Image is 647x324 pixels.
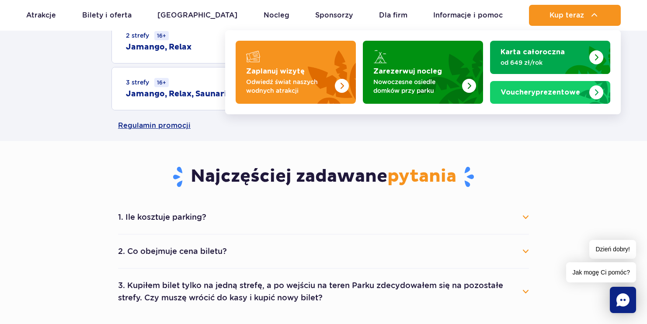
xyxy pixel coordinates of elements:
[118,276,529,307] button: 3. Kupiłem bilet tylko na jedną strefę, a po wejściu na teren Parku zdecydowałem się na pozostałe...
[315,5,353,26] a: Sponsorzy
[126,42,191,53] h2: Jamango, Relax
[157,5,237,26] a: [GEOGRAPHIC_DATA]
[373,68,442,75] strong: Zarezerwuj nocleg
[154,78,169,87] small: 16+
[550,11,584,19] span: Kup teraz
[246,77,331,95] p: Odwiedź świat naszych wodnych atrakcji
[610,287,636,313] div: Chat
[589,240,636,259] span: Dzień dobry!
[529,5,621,26] button: Kup teraz
[126,89,232,99] h2: Jamango, Relax, Saunaria
[379,5,407,26] a: Dla firm
[246,68,305,75] strong: Zaplanuj wizytę
[501,49,565,56] strong: Karta całoroczna
[236,41,356,104] a: Zaplanuj wizytę
[82,5,132,26] a: Bilety i oferta
[118,208,529,227] button: 1. Ile kosztuje parking?
[566,262,636,282] span: Jak mogę Ci pomóc?
[387,166,456,187] span: pytania
[490,81,610,104] a: Vouchery prezentowe
[501,89,536,96] span: Vouchery
[363,41,483,104] a: Zarezerwuj nocleg
[264,5,289,26] a: Nocleg
[26,5,56,26] a: Atrakcje
[118,110,529,141] a: Regulamin promocji
[490,41,610,74] a: Karta całoroczna
[126,78,169,87] small: 3 strefy
[501,89,580,96] strong: prezentowe
[501,58,586,67] p: od 649 zł/rok
[433,5,503,26] a: Informacje i pomoc
[118,242,529,261] button: 2. Co obejmuje cena biletu?
[126,31,169,40] small: 2 strefy
[373,77,459,95] p: Nowoczesne osiedle domków przy parku
[154,31,169,40] small: 16+
[118,166,529,188] h3: Najczęściej zadawane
